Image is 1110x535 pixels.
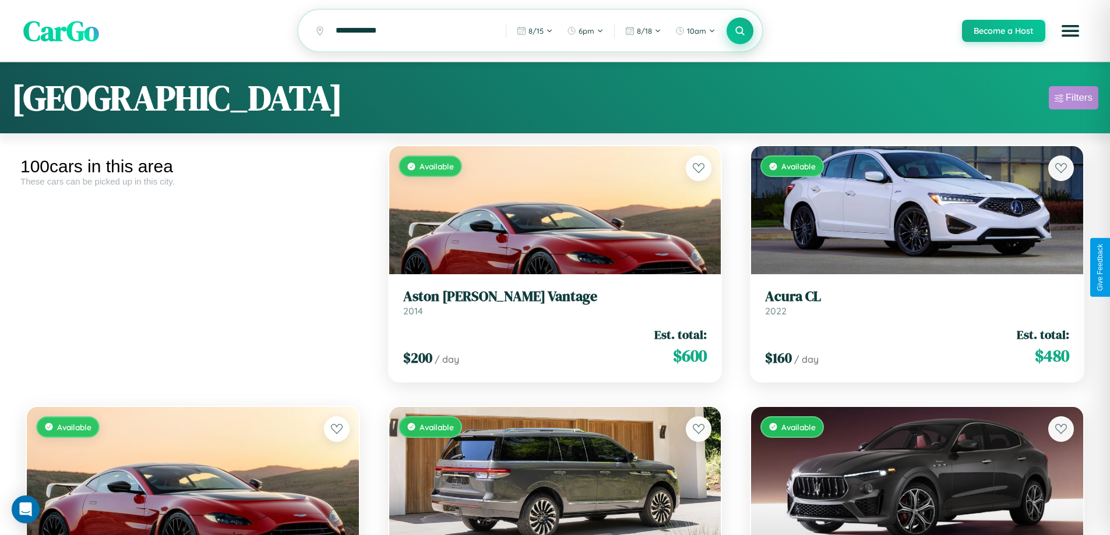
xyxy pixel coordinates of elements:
span: Est. total: [1017,326,1069,343]
span: Available [420,422,454,432]
span: / day [794,353,819,365]
button: 8/18 [619,22,667,40]
button: 10am [669,22,721,40]
span: 2022 [765,305,787,317]
div: Filters [1066,92,1093,104]
button: Open menu [1054,15,1087,47]
span: 8 / 18 [637,26,652,36]
button: Become a Host [962,20,1045,42]
span: Available [781,422,816,432]
div: These cars can be picked up in this city. [20,176,365,186]
span: Available [420,161,454,171]
span: CarGo [23,12,99,50]
h3: Aston [PERSON_NAME] Vantage [403,288,707,305]
h1: [GEOGRAPHIC_DATA] [12,74,343,122]
div: Give Feedback [1096,244,1104,291]
span: $ 480 [1035,344,1069,367]
button: 8/15 [511,22,559,40]
span: Available [781,161,816,171]
span: $ 160 [765,348,792,367]
button: Filters [1049,86,1098,109]
div: 100 cars in this area [20,157,365,176]
button: 6pm [561,22,609,40]
span: 6pm [579,26,594,36]
span: 8 / 15 [528,26,544,36]
span: $ 600 [673,344,707,367]
a: Aston [PERSON_NAME] Vantage2014 [403,288,707,317]
div: Open Intercom Messenger [12,495,40,523]
span: Est. total: [654,326,707,343]
h3: Acura CL [765,288,1069,305]
span: 10am [687,26,706,36]
span: Available [57,422,91,432]
a: Acura CL2022 [765,288,1069,317]
span: 2014 [403,305,423,317]
span: $ 200 [403,348,432,367]
span: / day [435,353,459,365]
